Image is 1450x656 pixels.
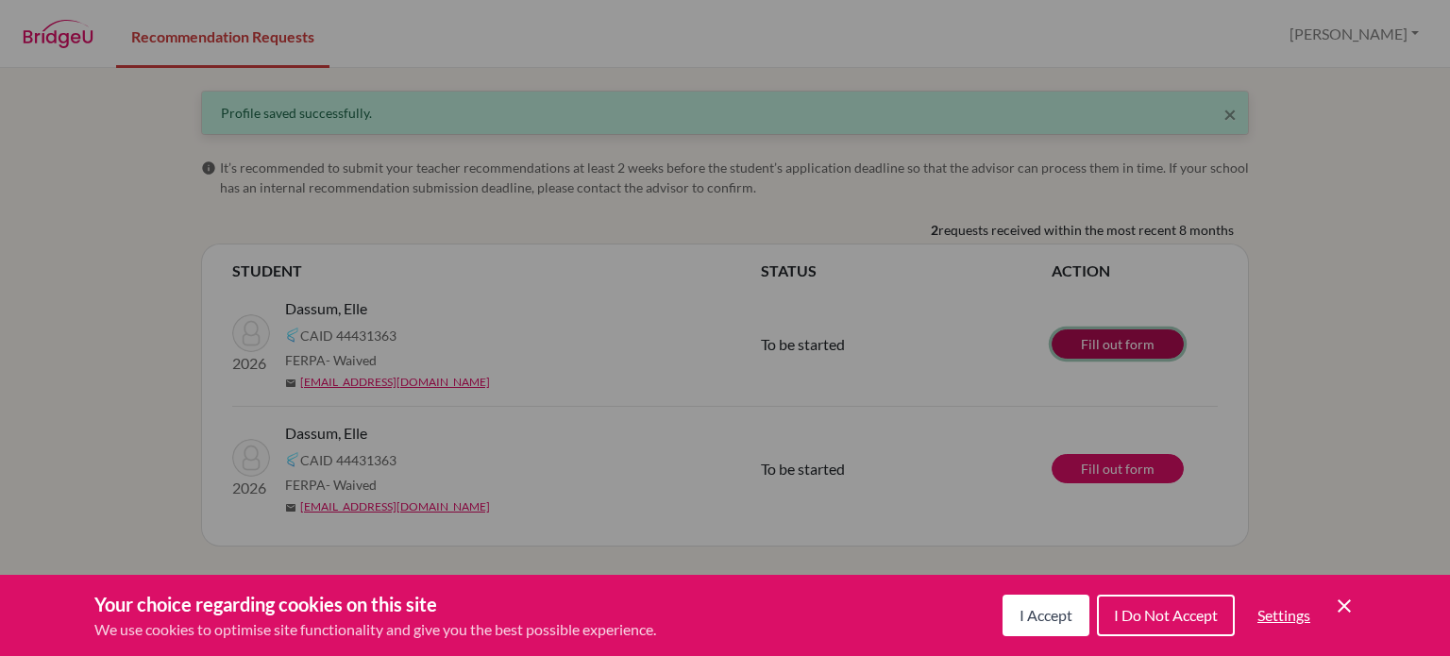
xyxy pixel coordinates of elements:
button: I Accept [1003,595,1089,636]
span: Settings [1257,606,1310,624]
span: I Do Not Accept [1114,606,1218,624]
button: Save and close [1333,595,1356,617]
button: Settings [1242,597,1325,634]
p: We use cookies to optimise site functionality and give you the best possible experience. [94,618,656,641]
span: I Accept [1020,606,1072,624]
h3: Your choice regarding cookies on this site [94,590,656,618]
button: I Do Not Accept [1097,595,1235,636]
